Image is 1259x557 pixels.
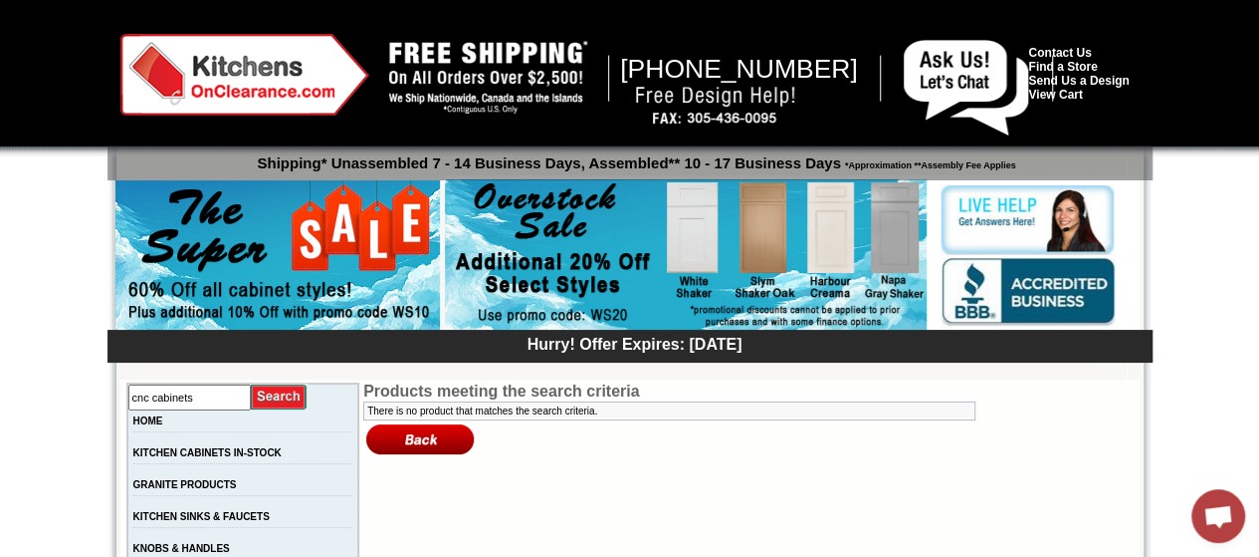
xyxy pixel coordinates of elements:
[133,511,270,522] a: KITCHEN SINKS & FAUCETS
[1028,60,1097,74] a: Find a Store
[117,145,1153,171] p: Shipping* Unassembled 7 - 14 Business Days, Assembled** 10 - 17 Business Days
[133,479,237,490] a: GRANITE PRODUCTS
[1028,46,1091,60] a: Contact Us
[133,543,230,554] a: KNOBS & HANDLES
[363,383,1007,401] td: Products meeting the search criteria
[251,384,308,411] input: Submit
[120,34,369,116] img: Kitchens on Clearance Logo
[1191,489,1245,543] a: Open chat
[1028,74,1129,88] a: Send Us a Design
[133,416,163,426] a: HOME
[133,447,282,458] a: KITCHEN CABINETS IN-STOCK
[620,54,858,84] span: [PHONE_NUMBER]
[1028,88,1082,102] a: View Cart
[365,404,973,418] td: There is no product that matches the search criteria.
[363,421,477,456] img: Back
[117,333,1153,354] div: Hurry! Offer Expires: [DATE]
[841,155,1016,170] span: *Approximation **Assembly Fee Applies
